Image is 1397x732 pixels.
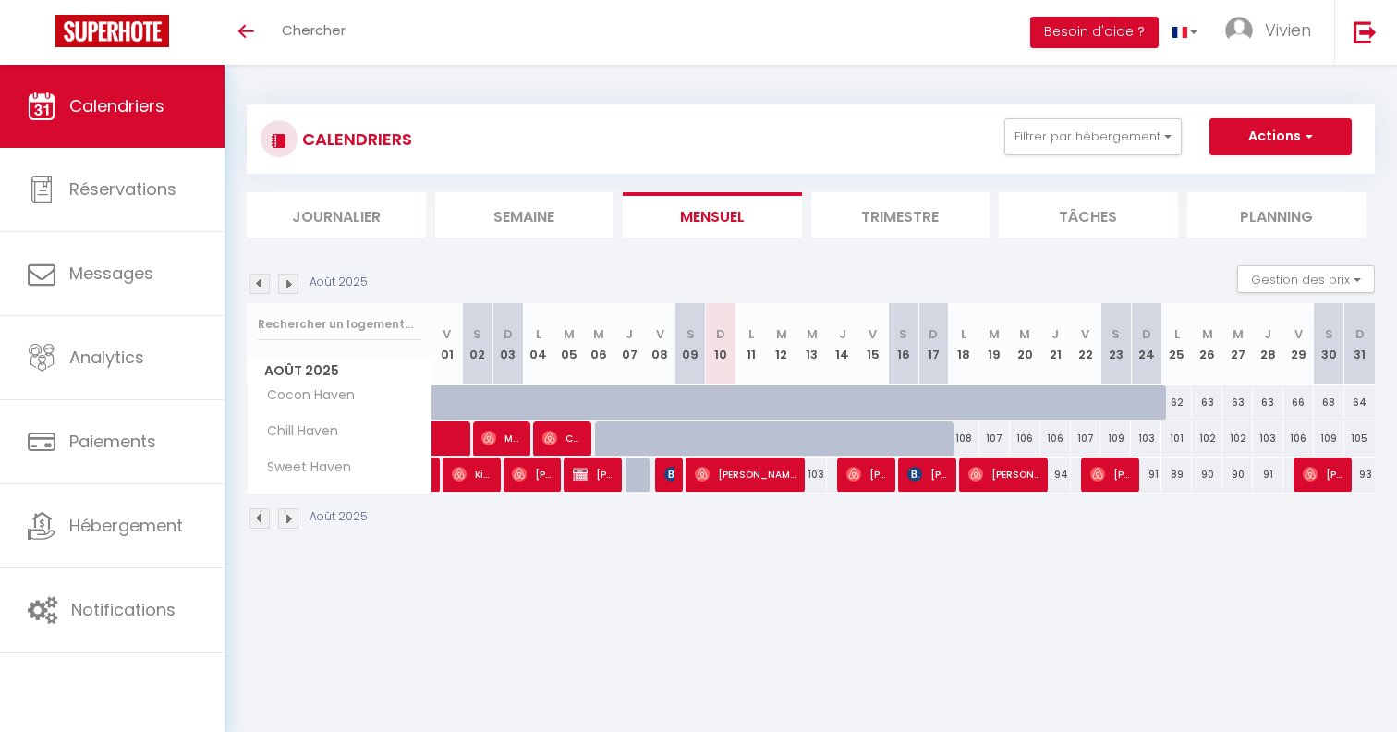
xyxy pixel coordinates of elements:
[1030,17,1159,48] button: Besoin d'aide ?
[1283,385,1314,420] div: 66
[614,303,645,385] th: 07
[979,303,1010,385] th: 19
[706,303,736,385] th: 10
[1314,385,1344,420] div: 68
[1100,303,1131,385] th: 23
[55,15,169,47] img: Super Booking
[1040,421,1071,456] div: 106
[1192,421,1222,456] div: 102
[623,192,802,238] li: Mensuel
[1081,325,1089,343] abbr: V
[247,192,426,238] li: Journalier
[69,94,164,117] span: Calendriers
[1040,303,1071,385] th: 21
[69,514,183,537] span: Hébergement
[1314,303,1344,385] th: 30
[69,262,153,285] span: Messages
[71,598,176,621] span: Notifications
[248,358,431,384] span: Août 2025
[1344,303,1375,385] th: 31
[716,325,725,343] abbr: D
[1209,118,1352,155] button: Actions
[1010,303,1040,385] th: 20
[961,325,966,343] abbr: L
[1253,421,1283,456] div: 103
[1294,325,1303,343] abbr: V
[1187,192,1367,238] li: Planning
[949,303,979,385] th: 18
[1354,20,1377,43] img: logout
[1202,325,1213,343] abbr: M
[1192,303,1222,385] th: 26
[664,457,674,492] span: [PERSON_NAME]
[736,303,767,385] th: 11
[645,303,675,385] th: 08
[1131,303,1161,385] th: 24
[584,303,614,385] th: 06
[523,303,553,385] th: 04
[462,303,492,385] th: 02
[1192,457,1222,492] div: 90
[1131,457,1161,492] div: 91
[811,192,990,238] li: Trimestre
[481,421,522,456] span: Morgane
[899,325,907,343] abbr: S
[1253,303,1283,385] th: 28
[504,325,513,343] abbr: D
[748,325,754,343] abbr: L
[1283,303,1314,385] th: 29
[1040,457,1071,492] div: 94
[512,457,553,492] span: [PERSON_NAME]
[1355,325,1365,343] abbr: D
[1344,385,1375,420] div: 64
[989,325,1000,343] abbr: M
[918,303,949,385] th: 17
[1051,325,1059,343] abbr: J
[839,325,846,343] abbr: J
[282,20,346,40] span: Chercher
[846,457,887,492] span: [PERSON_NAME]
[310,274,368,291] p: Août 2025
[492,303,523,385] th: 03
[1319,654,1397,732] iframe: LiveChat chat widget
[656,325,664,343] abbr: V
[1233,325,1244,343] abbr: M
[776,325,787,343] abbr: M
[1010,421,1040,456] div: 106
[69,177,176,201] span: Réservations
[1325,325,1333,343] abbr: S
[1283,421,1314,456] div: 106
[593,325,604,343] abbr: M
[69,430,156,453] span: Paiements
[1142,325,1151,343] abbr: D
[695,457,796,492] span: [PERSON_NAME]
[686,325,695,343] abbr: S
[1192,385,1222,420] div: 63
[907,457,948,492] span: [PERSON_NAME]
[1161,457,1192,492] div: 89
[443,325,451,343] abbr: V
[1161,421,1192,456] div: 101
[1222,457,1253,492] div: 90
[888,303,918,385] th: 16
[310,508,368,526] p: Août 2025
[979,421,1010,456] div: 107
[1303,457,1343,492] span: [PERSON_NAME]
[1265,18,1311,42] span: Vivien
[1071,303,1101,385] th: 22
[432,303,463,385] th: 01
[869,325,877,343] abbr: V
[553,303,584,385] th: 05
[968,457,1039,492] span: [PERSON_NAME]
[1071,421,1101,456] div: 107
[452,457,492,492] span: Kitterie
[1225,17,1253,44] img: ...
[1253,385,1283,420] div: 63
[999,192,1178,238] li: Tâches
[1112,325,1120,343] abbr: S
[573,457,613,492] span: [PERSON_NAME]
[1174,325,1180,343] abbr: L
[1253,457,1283,492] div: 91
[250,457,356,478] span: Sweet Haven
[1222,385,1253,420] div: 63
